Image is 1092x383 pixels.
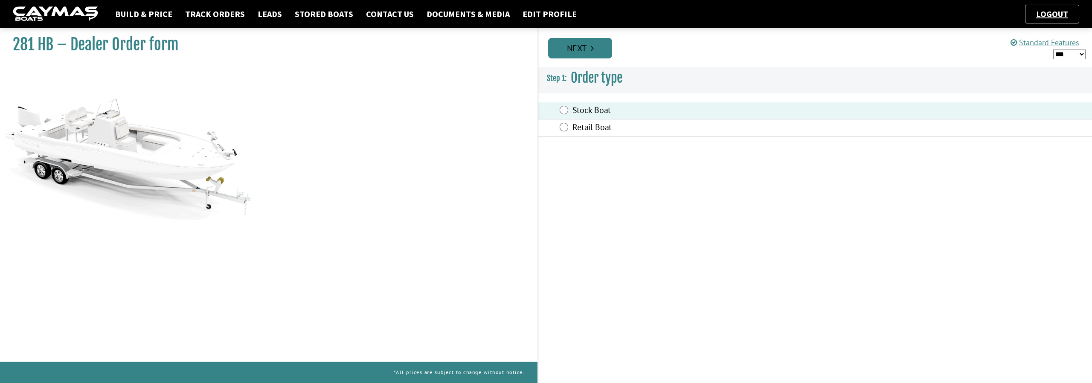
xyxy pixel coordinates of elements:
[13,35,516,54] h1: 281 HB – Dealer Order form
[546,37,1092,58] ul: Pagination
[1011,38,1079,47] a: Standard Features
[111,9,177,20] a: Build & Price
[13,6,98,22] img: caymas-dealer-connect-2ed40d3bc7270c1d8d7ffb4b79bf05adc795679939227970def78ec6f6c03838.gif
[518,9,581,20] a: Edit Profile
[253,9,286,20] a: Leads
[1032,9,1072,19] a: Logout
[181,9,249,20] a: Track Orders
[290,9,357,20] a: Stored Boats
[548,38,612,58] a: Next
[538,62,1092,94] h3: Order type
[572,105,884,117] label: Stock Boat
[572,122,884,134] label: Retail Boat
[362,9,418,20] a: Contact Us
[394,365,525,379] p: *All prices are subject to change without notice.
[422,9,514,20] a: Documents & Media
